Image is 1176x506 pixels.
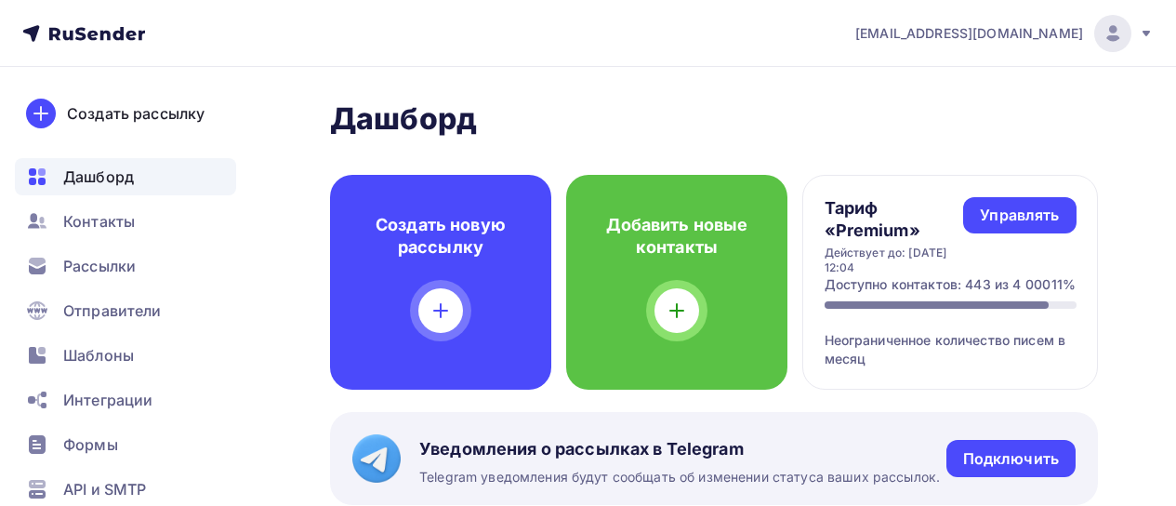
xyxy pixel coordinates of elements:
[825,275,1050,294] div: Доступно контактов: 443 из 4 000
[63,210,135,233] span: Контакты
[825,309,1077,368] div: Неограниченное количество писем в месяц
[63,166,134,188] span: Дашборд
[15,337,236,374] a: Шаблоны
[419,468,940,486] span: Telegram уведомления будут сообщать об изменении статуса ваших рассылок.
[63,433,118,456] span: Формы
[330,100,1098,138] h2: Дашборд
[980,205,1059,226] div: Управлять
[63,255,136,277] span: Рассылки
[825,197,964,242] h4: Тариф «Premium»
[15,203,236,240] a: Контакты
[360,214,522,259] h4: Создать новую рассылку
[825,246,964,275] div: Действует до: [DATE] 12:04
[596,214,758,259] h4: Добавить новые контакты
[67,102,205,125] div: Создать рассылку
[15,158,236,195] a: Дашборд
[963,448,1059,470] div: Подключить
[855,24,1083,43] span: [EMAIL_ADDRESS][DOMAIN_NAME]
[63,344,134,366] span: Шаблоны
[15,247,236,285] a: Рассылки
[419,438,940,460] span: Уведомления о рассылках в Telegram
[63,300,162,322] span: Отправители
[855,15,1154,52] a: [EMAIL_ADDRESS][DOMAIN_NAME]
[15,292,236,329] a: Отправители
[63,389,152,411] span: Интеграции
[15,426,236,463] a: Формы
[63,478,146,500] span: API и SMTP
[1051,275,1076,294] div: 11%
